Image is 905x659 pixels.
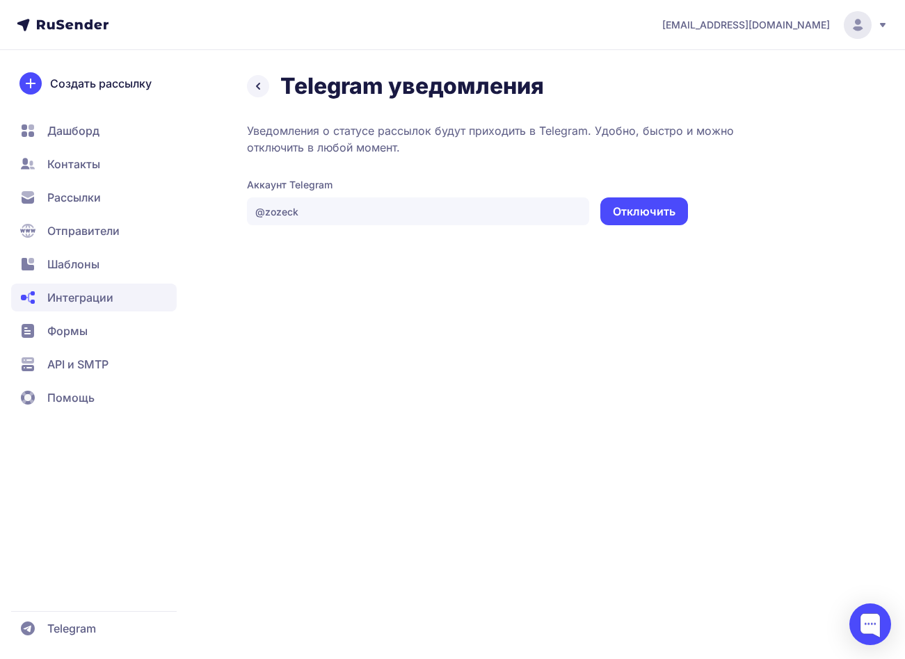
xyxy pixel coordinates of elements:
[47,122,99,139] span: Дашборд
[50,75,152,92] span: Создать рассылку
[11,615,177,642] a: Telegram
[47,222,120,239] span: Отправители
[47,323,88,339] span: Формы
[47,256,99,272] span: Шаблоны
[600,197,688,225] button: Отключить
[247,178,847,192] label: Аккаунт Telegram
[280,72,544,100] h2: Telegram уведомления
[47,620,96,637] span: Telegram
[47,389,95,406] span: Помощь
[47,289,113,306] span: Интеграции
[662,18,830,32] span: [EMAIL_ADDRESS][DOMAIN_NAME]
[47,356,109,373] span: API и SMTP
[47,156,100,172] span: Контакты
[47,189,101,206] span: Рассылки
[247,122,847,156] p: Уведомления о статусе рассылок будут приходить в Telegram. Удобно, быстро и можно отключить в люб...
